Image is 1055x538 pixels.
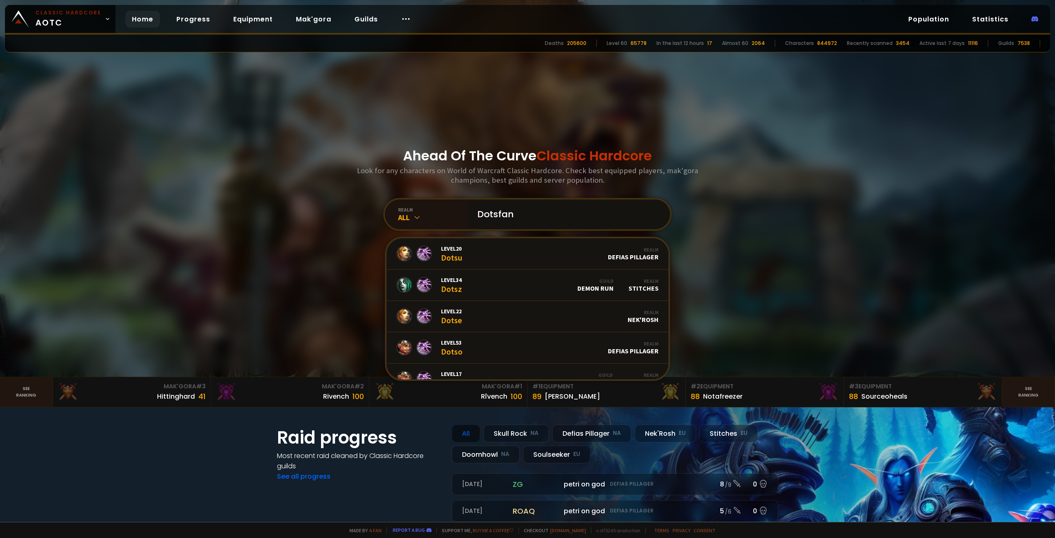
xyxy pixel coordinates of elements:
[441,245,462,252] span: Level 20
[198,391,206,402] div: 41
[157,391,195,402] div: Hittinghard
[441,276,462,294] div: Dotsz
[699,425,758,442] div: Stitches
[277,451,442,471] h4: Most recent raid cleaned by Classic Hardcore guilds
[5,5,115,33] a: Classic HardcoreAOTC
[691,382,839,391] div: Equipment
[628,278,659,292] div: Stitches
[628,278,659,284] div: Realm
[441,245,462,263] div: Dotsu
[998,40,1014,47] div: Guilds
[483,425,549,442] div: Skull Rock
[608,341,659,347] div: Realm
[514,382,522,390] span: # 1
[481,391,507,402] div: Rîvench
[530,429,539,437] small: NA
[607,40,627,47] div: Level 60
[441,339,462,346] span: Level 53
[545,40,564,47] div: Deaths
[686,377,844,407] a: #2Equipment88Notafreezer
[577,278,614,292] div: Demon Run
[741,429,748,437] small: EU
[441,370,462,388] div: Dotsi
[348,11,384,28] a: Guilds
[511,391,522,402] div: 100
[628,372,659,386] div: Nek'Rosh
[573,450,580,458] small: EU
[227,11,279,28] a: Equipment
[196,382,206,390] span: # 3
[654,527,669,533] a: Terms
[472,200,660,229] input: Search a character...
[436,527,513,533] span: Support me,
[849,382,997,391] div: Equipment
[441,276,462,284] span: Level 34
[387,270,668,301] a: Level34DotszGuildDemon RunRealmStitches
[707,40,712,47] div: 17
[441,308,462,315] span: Level 22
[211,377,369,407] a: Mak'Gora#2Rivench100
[441,308,462,325] div: Dotse
[289,11,338,28] a: Mak'gora
[473,527,513,533] a: Buy me a coffee
[613,429,621,437] small: NA
[847,40,893,47] div: Recently scanned
[398,207,467,213] div: realm
[35,9,101,29] span: AOTC
[452,473,778,495] a: [DATE]zgpetri on godDefias Pillager8 /90
[452,425,480,442] div: All
[849,382,858,390] span: # 3
[452,500,778,522] a: [DATE]roaqpetri on godDefias Pillager5 /60
[277,425,442,451] h1: Raid progress
[656,40,704,47] div: In the last 12 hours
[125,11,160,28] a: Home
[441,339,462,357] div: Dotso
[403,146,652,166] h1: Ahead Of The Curve
[387,301,668,332] a: Level22DotseRealmNek'Rosh
[277,472,331,481] a: See all progress
[53,377,211,407] a: Mak'Gora#3Hittinghard41
[635,425,696,442] div: Nek'Rosh
[896,40,910,47] div: 3454
[817,40,837,47] div: 844972
[501,450,509,458] small: NA
[722,40,748,47] div: Almost 60
[628,309,659,324] div: Nek'Rosh
[398,213,467,222] div: All
[345,527,382,533] span: Made by
[323,391,349,402] div: Rivench
[35,9,101,16] small: Classic Hardcore
[694,527,715,533] a: Consent
[608,247,659,261] div: Defias Pillager
[679,429,686,437] small: EU
[628,309,659,315] div: Realm
[844,377,1002,407] a: #3Equipment88Sourceoheals
[691,382,700,390] span: # 2
[628,372,659,378] div: Realm
[552,425,631,442] div: Defias Pillager
[861,391,907,402] div: Sourceoheals
[752,40,765,47] div: 2064
[785,40,814,47] div: Characters
[703,391,743,402] div: Notafreezer
[919,40,965,47] div: Active last 7 days
[532,391,542,402] div: 89
[545,391,600,402] div: [PERSON_NAME]
[691,391,700,402] div: 88
[374,382,522,391] div: Mak'Gora
[518,527,586,533] span: Checkout
[170,11,217,28] a: Progress
[527,377,686,407] a: #1Equipment89[PERSON_NAME]
[1017,40,1030,47] div: 7538
[523,446,591,463] div: Soulseeker
[393,527,425,533] a: Report a bug
[369,377,527,407] a: Mak'Gora#1Rîvench100
[387,332,668,364] a: Level53DotsoRealmDefias Pillager
[532,382,680,391] div: Equipment
[387,238,668,270] a: Level20DotsuRealmDefias Pillager
[849,391,858,402] div: 88
[968,40,978,47] div: 11116
[532,382,540,390] span: # 1
[966,11,1015,28] a: Statistics
[354,166,701,185] h3: Look for any characters on World of Warcraft Classic Hardcore. Check best equipped players, mak'g...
